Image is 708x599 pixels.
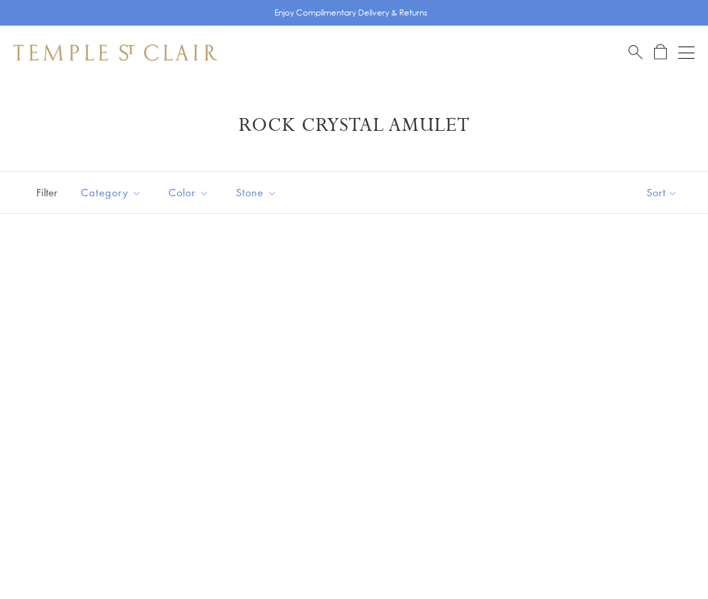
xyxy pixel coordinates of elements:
[654,44,667,61] a: Open Shopping Bag
[74,184,152,201] span: Category
[71,177,152,208] button: Category
[162,184,219,201] span: Color
[628,44,643,61] a: Search
[158,177,219,208] button: Color
[678,45,695,61] button: Open navigation
[226,177,287,208] button: Stone
[229,184,287,201] span: Stone
[616,172,708,213] button: Show sort by
[13,45,217,61] img: Temple St. Clair
[34,113,674,138] h1: Rock Crystal Amulet
[274,6,427,20] p: Enjoy Complimentary Delivery & Returns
